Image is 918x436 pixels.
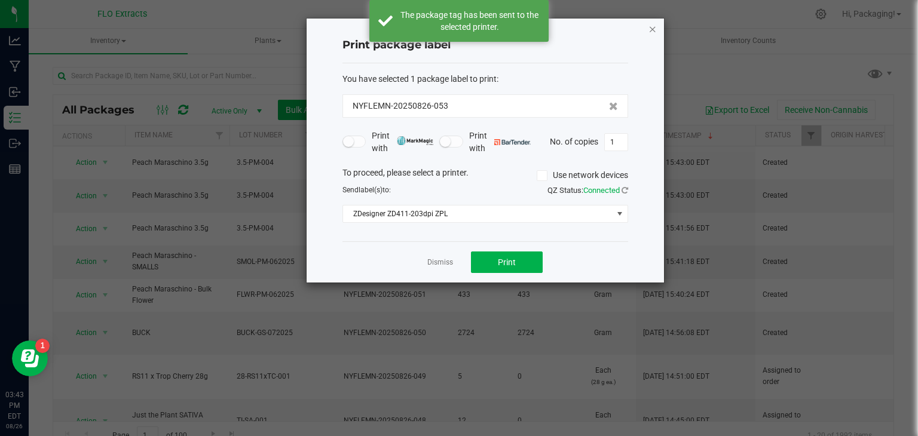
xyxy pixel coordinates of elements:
span: label(s) [359,186,382,194]
iframe: Resource center [12,340,48,376]
span: ZDesigner ZD411-203dpi ZPL [343,205,613,222]
span: Print [498,257,516,267]
iframe: Resource center unread badge [35,339,50,353]
img: mark_magic_cybra.png [397,136,433,145]
button: Print [471,251,543,273]
span: Connected [583,186,620,195]
a: Dismiss [427,257,453,268]
span: Print with [372,130,433,155]
span: NYFLEMN-20250826-053 [353,100,448,112]
span: You have selected 1 package label to print [342,74,497,84]
div: To proceed, please select a printer. [333,167,637,185]
div: : [342,73,628,85]
h4: Print package label [342,38,628,53]
span: Print with [469,130,531,155]
span: QZ Status: [547,186,628,195]
img: bartender.png [494,139,531,145]
label: Use network devices [537,169,628,182]
div: The package tag has been sent to the selected printer. [399,9,540,33]
span: No. of copies [550,136,598,146]
span: Send to: [342,186,391,194]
